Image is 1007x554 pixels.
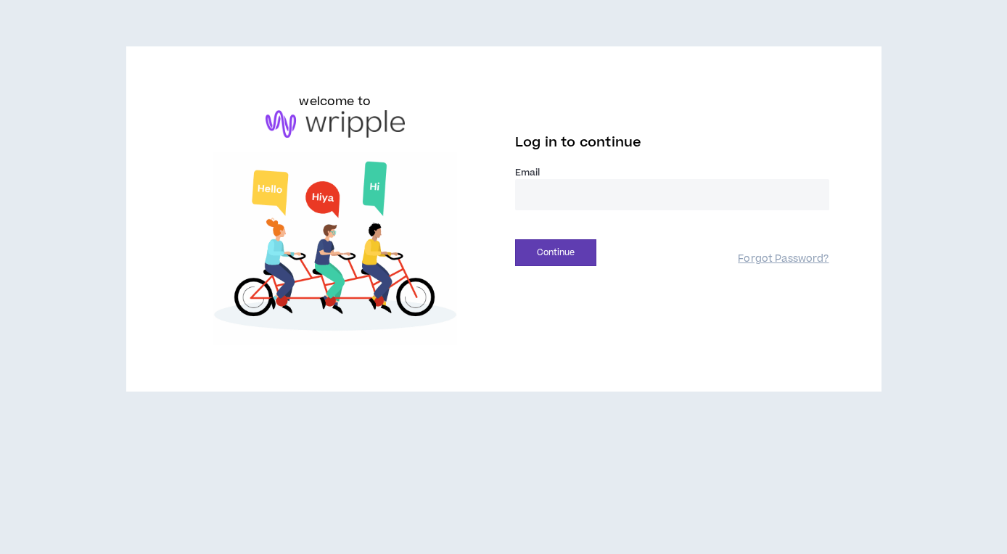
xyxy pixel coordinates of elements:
[515,239,596,266] button: Continue
[299,93,371,110] h6: welcome to
[738,252,829,266] a: Forgot Password?
[266,110,405,138] img: logo-brand.png
[515,166,829,179] label: Email
[515,133,641,152] span: Log in to continue
[178,152,493,345] img: Welcome to Wripple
